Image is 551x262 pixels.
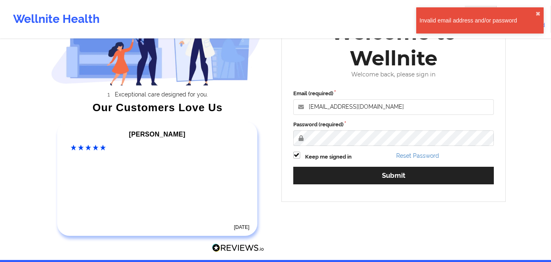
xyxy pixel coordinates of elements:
[58,91,264,98] li: Exceptional care designed for you.
[288,20,500,71] div: Welcome to Wellnite
[293,99,494,115] input: Email address
[293,90,494,98] label: Email (required)
[293,121,494,129] label: Password (required)
[212,244,264,252] img: Reviews.io Logo
[305,153,352,161] label: Keep me signed in
[396,152,439,159] a: Reset Password
[419,16,535,25] div: Invalid email address and/or password
[293,167,494,184] button: Submit
[535,11,540,17] button: close
[288,71,500,78] div: Welcome back, please sign in
[51,103,264,112] div: Our Customers Love Us
[129,131,185,138] span: [PERSON_NAME]
[212,244,264,254] a: Reviews.io Logo
[234,224,250,230] time: [DATE]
